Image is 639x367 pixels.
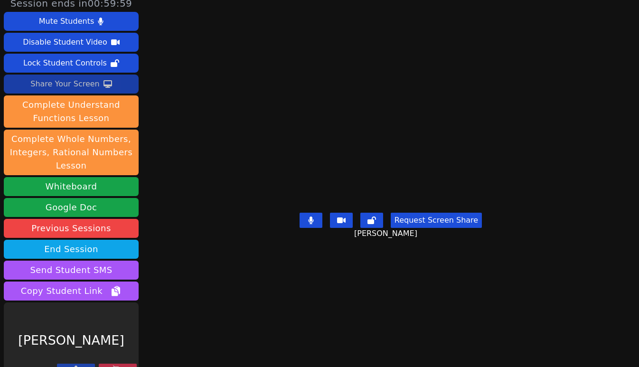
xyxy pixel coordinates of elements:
[30,76,100,92] div: Share Your Screen
[4,54,139,73] button: Lock Student Controls
[4,240,139,259] button: End Session
[391,213,482,228] button: Request Screen Share
[21,284,122,298] span: Copy Student Link
[4,198,139,217] a: Google Doc
[23,35,107,50] div: Disable Student Video
[4,261,139,280] button: Send Student SMS
[4,282,139,301] button: Copy Student Link
[4,177,139,196] button: Whiteboard
[4,95,139,128] button: Complete Understand Functions Lesson
[354,228,420,239] span: [PERSON_NAME]
[4,33,139,52] button: Disable Student Video
[4,75,139,94] button: Share Your Screen
[4,219,139,238] a: Previous Sessions
[4,12,139,31] button: Mute Students
[4,130,139,175] button: Complete Whole Numbers, Integers, Rational Numbers Lesson
[39,14,94,29] div: Mute Students
[23,56,107,71] div: Lock Student Controls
